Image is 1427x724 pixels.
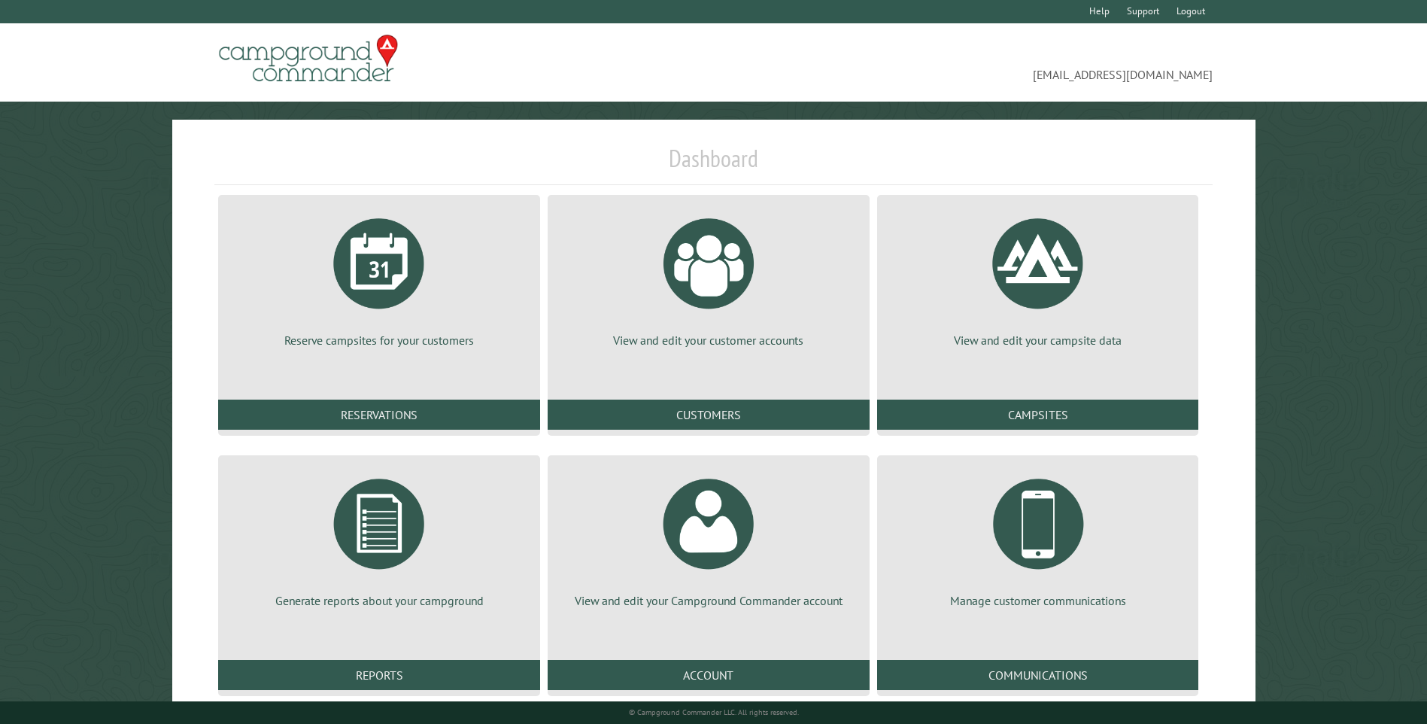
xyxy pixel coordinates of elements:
[895,207,1181,348] a: View and edit your campsite data
[214,29,402,88] img: Campground Commander
[877,660,1199,690] a: Communications
[566,332,852,348] p: View and edit your customer accounts
[877,400,1199,430] a: Campsites
[236,332,522,348] p: Reserve campsites for your customers
[218,660,540,690] a: Reports
[236,592,522,609] p: Generate reports about your campground
[214,144,1212,185] h1: Dashboard
[548,660,870,690] a: Account
[629,707,799,717] small: © Campground Commander LLC. All rights reserved.
[566,592,852,609] p: View and edit your Campground Commander account
[714,41,1213,84] span: [EMAIL_ADDRESS][DOMAIN_NAME]
[566,467,852,609] a: View and edit your Campground Commander account
[218,400,540,430] a: Reservations
[236,467,522,609] a: Generate reports about your campground
[236,207,522,348] a: Reserve campsites for your customers
[895,467,1181,609] a: Manage customer communications
[895,592,1181,609] p: Manage customer communications
[566,207,852,348] a: View and edit your customer accounts
[895,332,1181,348] p: View and edit your campsite data
[548,400,870,430] a: Customers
